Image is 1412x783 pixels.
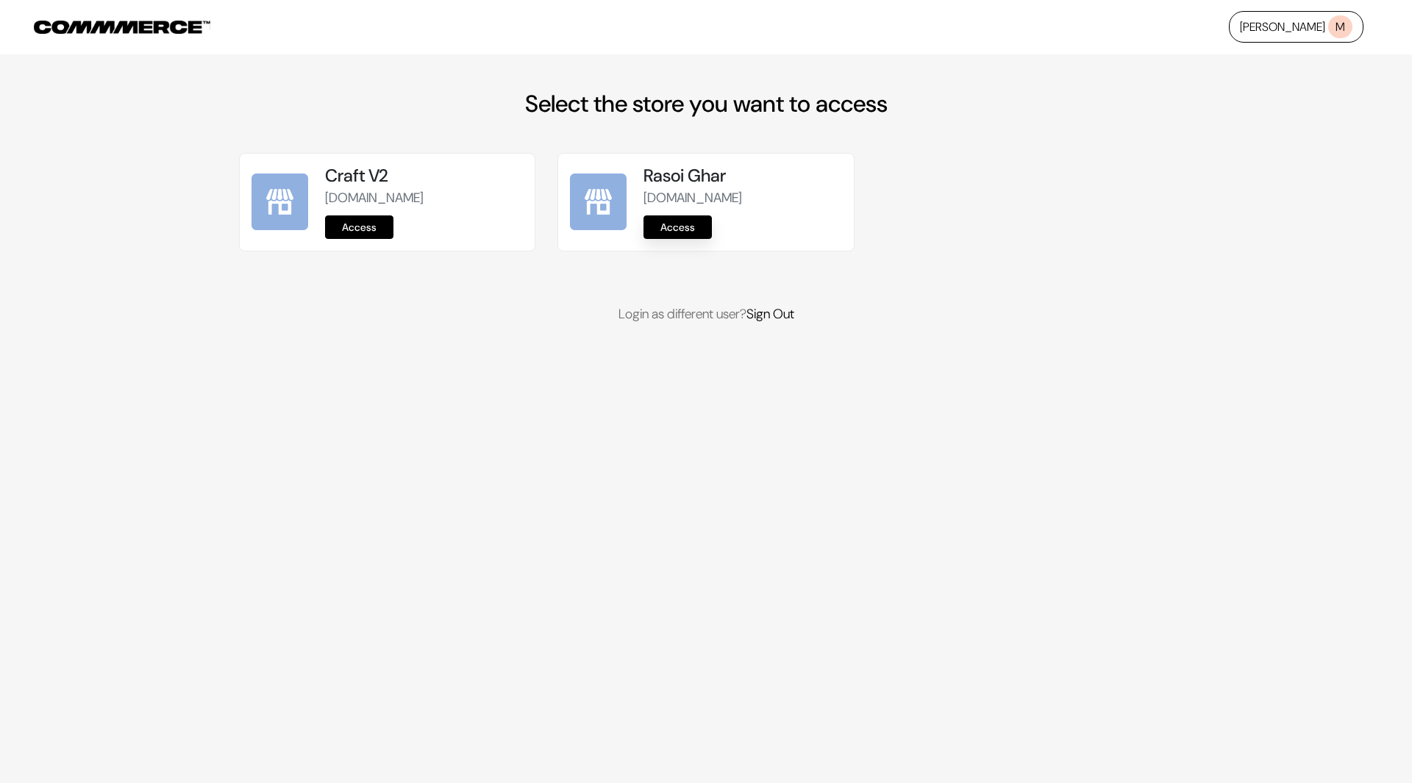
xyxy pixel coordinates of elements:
p: Login as different user? [239,304,1173,324]
span: M [1328,15,1352,38]
a: Access [325,215,393,239]
p: [DOMAIN_NAME] [325,188,523,208]
a: Access [643,215,712,239]
h5: Craft V2 [325,165,523,187]
a: Sign Out [746,305,794,323]
img: Craft V2 [252,174,308,230]
img: Rasoi Ghar [570,174,627,230]
h5: Rasoi Ghar [643,165,841,187]
h2: Select the store you want to access [239,90,1173,118]
p: [DOMAIN_NAME] [643,188,841,208]
a: [PERSON_NAME]M [1229,11,1363,43]
img: COMMMERCE [34,21,210,34]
